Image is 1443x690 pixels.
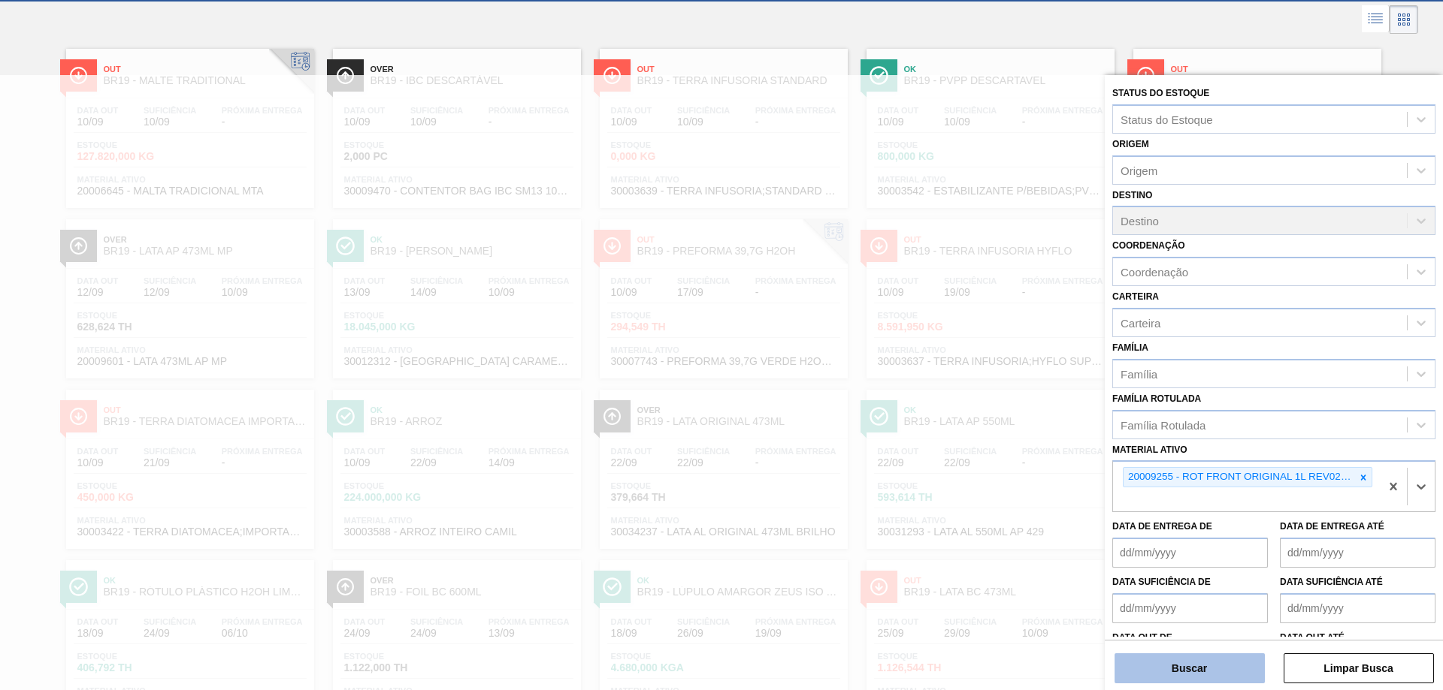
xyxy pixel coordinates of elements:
a: ÍconeOutBR19 - MALTE TRADITIONALData out10/09Suficiência10/09Próxima Entrega-Estoque127.820,000 K... [55,38,322,208]
label: Data de Entrega até [1280,521,1384,532]
a: ÍconeOverBR19 - IBC DESCARTÁVELData out10/09Suficiência10/09Próxima Entrega-Estoque2,000 PCMateri... [322,38,588,208]
label: Carteira [1112,291,1159,302]
label: Família Rotulada [1112,393,1201,404]
label: Família [1112,342,1148,353]
label: Data out até [1280,632,1345,643]
span: Out [637,65,840,74]
a: ÍconeOutBR19 - ROLHA PRY OFF ORIGINAL 300MLData out10/09Suficiência12/09Próxima Entrega-Estoque54... [1122,38,1389,208]
img: Ícone [603,66,622,85]
span: Ok [904,65,1107,74]
img: Ícone [69,66,88,85]
label: Data suficiência até [1280,577,1383,587]
label: Data out de [1112,632,1172,643]
img: Ícone [870,66,888,85]
div: Visão em Cards [1390,5,1418,34]
label: Destino [1112,190,1152,200]
img: Ícone [336,66,355,85]
input: dd/mm/yyyy [1112,593,1268,623]
div: Carteira [1121,316,1160,329]
div: Família Rotulada [1121,418,1206,431]
label: Coordenação [1112,240,1185,251]
span: Over [371,65,573,74]
label: Material ativo [1112,444,1187,455]
input: dd/mm/yyyy [1112,538,1268,568]
a: ÍconeOutBR19 - TERRA INFUSORIA STANDARDData out10/09Suficiência10/09Próxima Entrega-Estoque0,000 ... [588,38,855,208]
input: dd/mm/yyyy [1280,593,1435,623]
div: Visão em Lista [1362,5,1390,34]
div: Família [1121,367,1157,380]
label: Origem [1112,139,1149,149]
span: Out [1171,65,1374,74]
label: Data de Entrega de [1112,521,1212,532]
label: Status do Estoque [1112,88,1209,98]
div: Origem [1121,164,1157,176]
input: dd/mm/yyyy [1280,538,1435,568]
div: Coordenação [1121,266,1188,279]
img: Ícone [1136,66,1155,85]
div: Status do Estoque [1121,113,1213,125]
div: 20009255 - ROT FRONT ORIGINAL 1L REV02 CX27MIL [1124,468,1355,487]
span: Out [104,65,307,74]
label: Data suficiência de [1112,577,1211,587]
a: ÍconeOkBR19 - PVPP DESCARTAVELData out10/09Suficiência10/09Próxima Entrega-Estoque800,000 KGMater... [855,38,1122,208]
